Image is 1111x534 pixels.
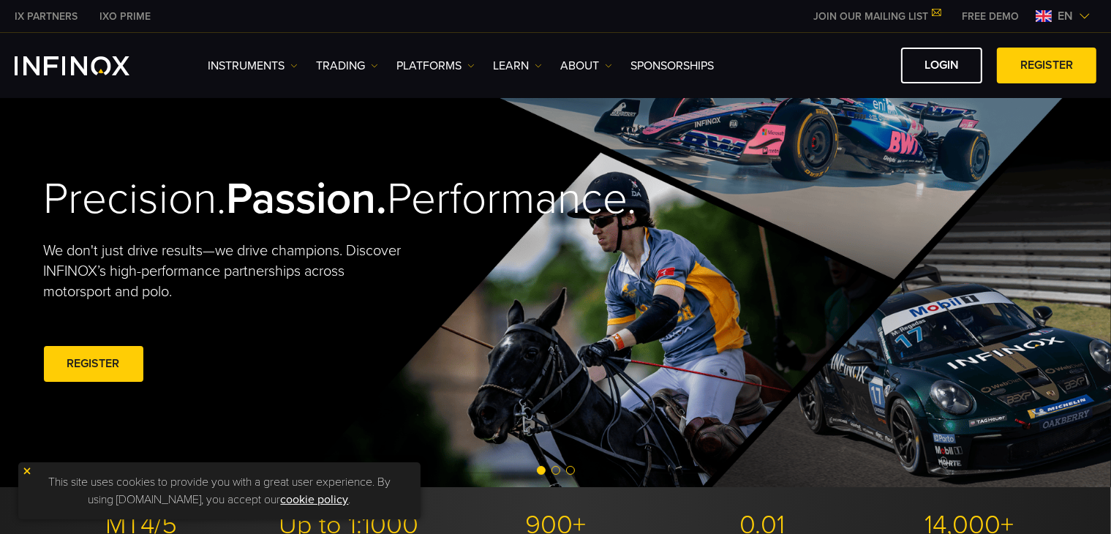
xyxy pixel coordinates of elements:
h2: Precision. Performance. [44,173,505,226]
a: cookie policy [281,492,349,507]
span: Go to slide 3 [566,466,575,475]
a: REGISTER [997,48,1096,83]
a: LOGIN [901,48,982,83]
a: INFINOX Logo [15,56,164,75]
p: We don't just drive results—we drive champions. Discover INFINOX’s high-performance partnerships ... [44,241,413,302]
a: Learn [493,57,542,75]
a: SPONSORSHIPS [630,57,714,75]
a: JOIN OUR MAILING LIST [802,10,951,23]
a: INFINOX MENU [951,9,1030,24]
a: ABOUT [560,57,612,75]
span: en [1052,7,1079,25]
img: yellow close icon [22,466,32,476]
a: PLATFORMS [396,57,475,75]
a: Instruments [208,57,298,75]
span: Go to slide 2 [551,466,560,475]
a: REGISTER [44,346,143,382]
a: TRADING [316,57,378,75]
strong: Passion. [227,173,388,225]
p: This site uses cookies to provide you with a great user experience. By using [DOMAIN_NAME], you a... [26,470,413,512]
span: Go to slide 1 [537,466,546,475]
a: INFINOX [4,9,88,24]
a: INFINOX [88,9,162,24]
